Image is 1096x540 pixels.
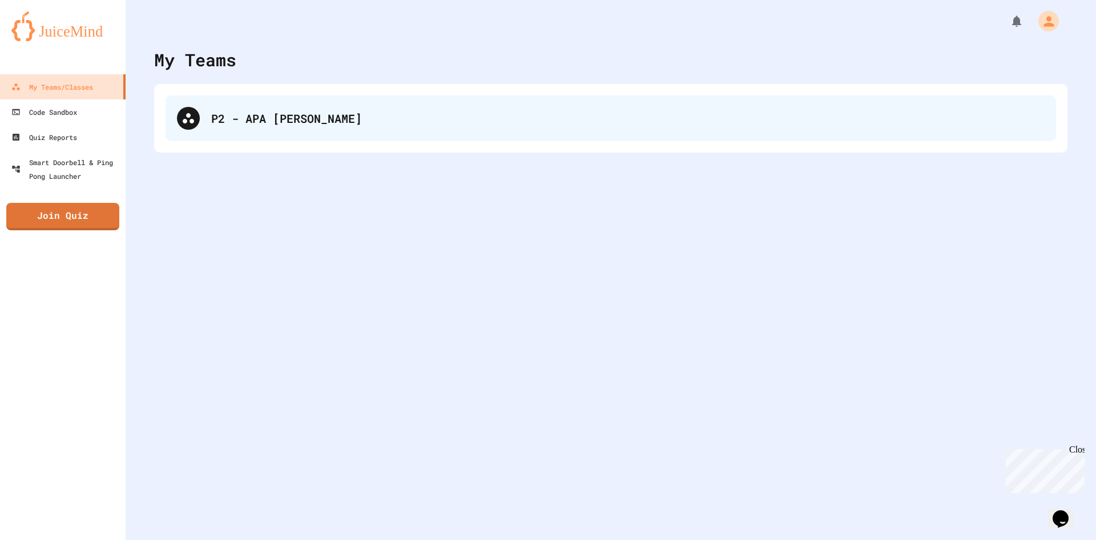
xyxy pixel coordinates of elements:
div: Quiz Reports [11,130,77,144]
div: My Account [1026,8,1062,34]
div: Code Sandbox [11,105,77,119]
div: P2 - APA [PERSON_NAME] [166,95,1056,141]
iframe: chat widget [1048,494,1085,529]
div: Chat with us now!Close [5,5,79,73]
div: My Notifications [989,11,1026,31]
a: Join Quiz [6,203,119,230]
div: P2 - APA [PERSON_NAME] [211,110,1045,127]
iframe: chat widget [1001,445,1085,493]
div: Smart Doorbell & Ping Pong Launcher [11,155,121,183]
img: logo-orange.svg [11,11,114,41]
div: My Teams/Classes [11,80,93,94]
div: My Teams [154,47,236,73]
